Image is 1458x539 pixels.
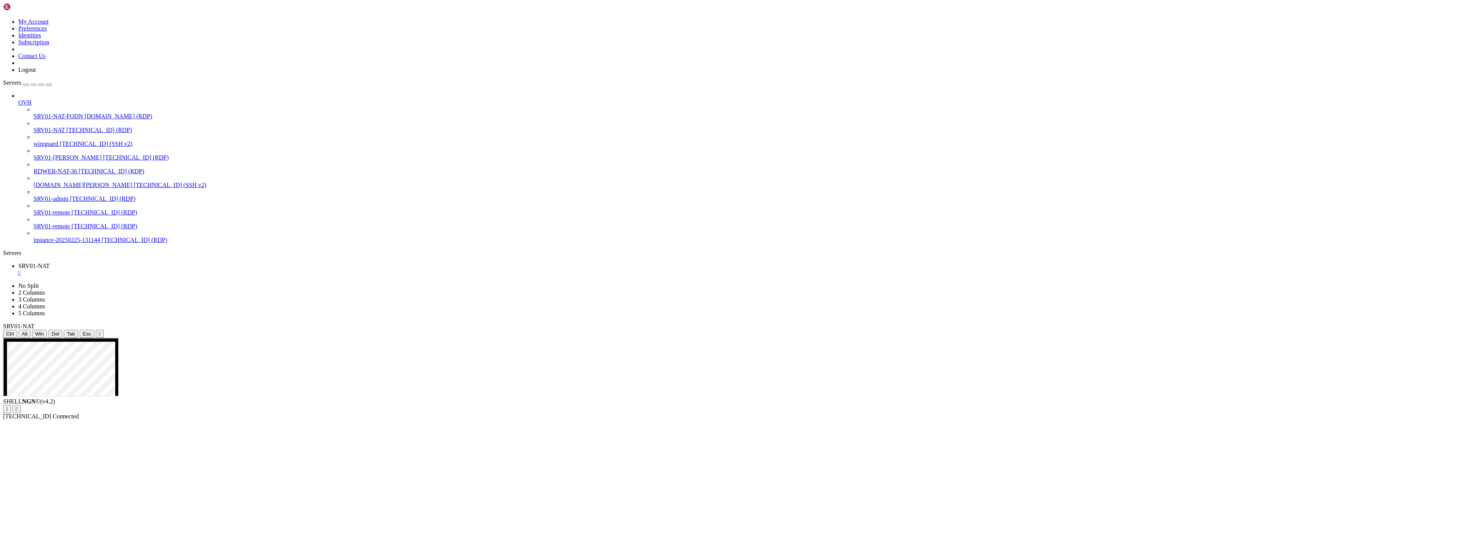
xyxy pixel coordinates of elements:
button:  [13,405,21,413]
img: Shellngn [3,3,47,11]
a: 2 Columns [18,289,45,296]
span: Tab [67,331,75,337]
li: instance-20250225-131144 [TECHNICAL_ID] (RDP) [34,230,1455,244]
span: SRV01-NAT [3,323,34,329]
button: Win [32,330,47,338]
span: Esc [83,331,91,337]
span: RDWEB-NAT-36 [34,168,77,174]
span: SRV01-remote [34,223,70,229]
span: [TECHNICAL_ID] (RDP) [70,195,135,202]
button: Alt [19,330,31,338]
li: SRV01-NAT [TECHNICAL_ID] (RDP) [34,120,1455,134]
a: 4 Columns [18,303,45,310]
span: [TECHNICAL_ID] (SSH v2) [60,140,132,147]
div: Servers [3,250,1455,257]
span: [TECHNICAL_ID] (RDP) [79,168,144,174]
a: [DOMAIN_NAME][PERSON_NAME] [TECHNICAL_ID] (SSH v2) [34,182,1455,189]
button: Tab [64,330,78,338]
li: [DOMAIN_NAME][PERSON_NAME] [TECHNICAL_ID] (SSH v2) [34,175,1455,189]
li: SRV01-NAT-FQDN [DOMAIN_NAME] (RDP) [34,106,1455,120]
a: SRV01-remote [TECHNICAL_ID] (RDP) [34,209,1455,216]
span: [TECHNICAL_ID] (RDP) [66,127,132,133]
span: [TECHNICAL_ID] (RDP) [72,223,137,229]
span: SRV01-NAT-FQDN [34,113,83,119]
span: OVH [18,99,32,106]
li: SRV01-remote [TECHNICAL_ID] (RDP) [34,202,1455,216]
a: No Split [18,282,39,289]
span: Servers [3,79,21,86]
li: wireguard [TECHNICAL_ID] (SSH v2) [34,134,1455,147]
div:  [99,331,101,337]
a: Identities [18,32,41,39]
button: Del [48,330,62,338]
a:  [18,269,1455,276]
span: SRV01-NAT [34,127,65,133]
b: NGN [22,398,36,405]
a: SRV01-NAT [18,263,1455,276]
a: instance-20250225-131144 [TECHNICAL_ID] (RDP) [34,237,1455,244]
button: Ctrl [3,330,17,338]
button:  [3,405,11,413]
a: wireguard [TECHNICAL_ID] (SSH v2) [34,140,1455,147]
button: Esc [80,330,94,338]
li: SRV01-[PERSON_NAME] [TECHNICAL_ID] (RDP) [34,147,1455,161]
button:  [96,330,104,338]
a: Contact Us [18,53,46,59]
a: Subscription [18,39,49,45]
span: [TECHNICAL_ID] (RDP) [72,209,137,216]
div:  [16,406,18,412]
span: SHELL © [3,398,55,405]
a: 3 Columns [18,296,45,303]
a: SRV01-NAT-FQDN [DOMAIN_NAME] (RDP) [34,113,1455,120]
a: SRV01-admin [TECHNICAL_ID] (RDP) [34,195,1455,202]
div:  [6,406,8,412]
li: RDWEB-NAT-36 [TECHNICAL_ID] (RDP) [34,161,1455,175]
span: [TECHNICAL_ID] [3,413,51,420]
span: Connected [53,413,79,420]
span: instance-20250225-131144 [34,237,100,243]
span: Ctrl [6,331,14,337]
span: [TECHNICAL_ID] (SSH v2) [134,182,206,188]
span: [TECHNICAL_ID] (RDP) [101,237,167,243]
span: [TECHNICAL_ID] (RDP) [103,154,169,161]
a: 5 Columns [18,310,45,316]
a: SRV01-[PERSON_NAME] [TECHNICAL_ID] (RDP) [34,154,1455,161]
a: Logout [18,66,36,73]
a: My Account [18,18,49,25]
span: SRV01-admin [34,195,68,202]
span: wireguard [34,140,58,147]
span: SRV01-[PERSON_NAME] [34,154,101,161]
span: [DOMAIN_NAME][PERSON_NAME] [34,182,132,188]
span: Win [35,331,44,337]
span: [DOMAIN_NAME] (RDP) [85,113,152,119]
a: OVH [18,99,1455,106]
a: SRV01-remote [TECHNICAL_ID] (RDP) [34,223,1455,230]
span: 4.2.0 [40,398,55,405]
span: Del [51,331,59,337]
span: Alt [22,331,28,337]
span: SRV01-remote [34,209,70,216]
a: Preferences [18,25,47,32]
a: Servers [3,79,52,86]
a: SRV01-NAT [TECHNICAL_ID] (RDP) [34,127,1455,134]
li: SRV01-remote [TECHNICAL_ID] (RDP) [34,216,1455,230]
a: RDWEB-NAT-36 [TECHNICAL_ID] (RDP) [34,168,1455,175]
li: SRV01-admin [TECHNICAL_ID] (RDP) [34,189,1455,202]
span: SRV01-NAT [18,263,50,269]
li: OVH [18,92,1455,244]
